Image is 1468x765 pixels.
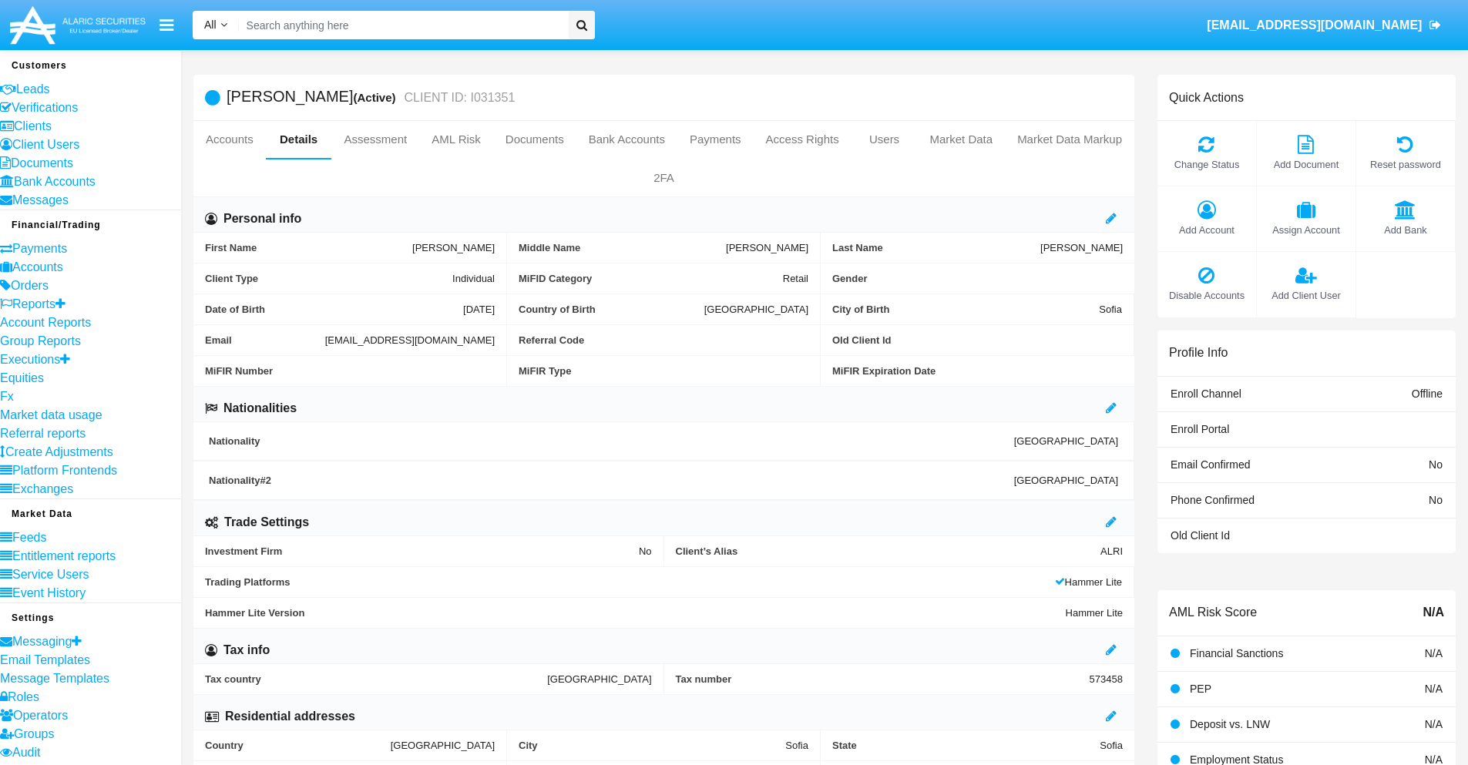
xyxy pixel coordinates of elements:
h6: Residential addresses [225,708,355,725]
span: Hammer Lite [1066,607,1123,619]
span: Change Status [1165,157,1248,172]
span: No [639,545,652,557]
a: Users [852,121,918,158]
span: Last Name [832,242,1040,253]
span: Exchanges [12,482,73,495]
a: Market Data Markup [1005,121,1134,158]
span: Audit [12,746,40,759]
span: [PERSON_NAME] [726,242,808,253]
span: Accounts [12,260,63,273]
span: Date of Birth [205,304,463,315]
span: Messaging [12,635,72,648]
input: Search [239,11,563,39]
span: Gender [832,273,1123,284]
h6: AML Risk Score [1169,605,1257,619]
span: Client Users [12,138,79,151]
img: Logo image [8,2,148,48]
span: City [519,740,785,751]
span: Enroll Channel [1171,388,1241,400]
span: [DATE] [463,304,495,315]
span: N/A [1425,647,1443,659]
span: Hammer Lite [1055,576,1122,588]
span: Leads [16,82,50,96]
span: [PERSON_NAME] [1040,242,1123,253]
span: Platform Frontends [12,464,117,477]
span: Email Confirmed [1171,458,1250,471]
h6: Personal info [223,210,301,227]
span: PEP [1190,683,1211,695]
span: Service Users [12,568,89,581]
span: No [1429,458,1443,471]
span: Middle Name [519,242,726,253]
span: Old Client Id [1171,529,1230,542]
span: MiFID Category [519,273,783,284]
span: All [204,18,217,31]
span: Old Client Id [832,334,1122,346]
span: Country [205,740,391,751]
span: Add Document [1265,157,1348,172]
span: [GEOGRAPHIC_DATA] [547,673,651,685]
span: Bank Accounts [14,175,96,188]
span: MiFIR Expiration Date [832,365,1123,377]
span: [GEOGRAPHIC_DATA] [1014,435,1118,447]
span: Event History [12,586,86,599]
a: AML Risk [419,121,493,158]
span: Add Account [1165,223,1248,237]
span: Referral Code [519,334,808,346]
span: No [1429,494,1443,506]
span: City of Birth [832,304,1099,315]
span: Financial Sanctions [1190,647,1283,659]
h6: Profile Info [1169,345,1228,360]
a: Payments [677,121,754,158]
span: Hammer Lite Version [205,607,1066,619]
a: Access Rights [754,121,852,158]
a: Market Data [917,121,1005,158]
span: MiFIR Number [205,365,495,377]
span: Enroll Portal [1171,423,1229,435]
span: Email [205,334,325,346]
span: Clients [14,119,52,133]
span: 573458 [1090,673,1123,685]
span: [EMAIL_ADDRESS][DOMAIN_NAME] [1207,18,1422,32]
span: [EMAIL_ADDRESS][DOMAIN_NAME] [325,334,495,346]
span: Client’s Alias [676,545,1101,557]
span: Verifications [12,101,78,114]
span: Trading Platforms [205,576,1055,588]
span: ALRI [1100,545,1123,557]
span: MiFIR Type [519,365,808,377]
span: [GEOGRAPHIC_DATA] [391,740,495,751]
span: Offline [1412,388,1443,400]
span: Create Adjustments [5,445,113,458]
span: Add Bank [1364,223,1447,237]
span: Reports [12,297,55,310]
a: Assessment [331,121,419,158]
span: [GEOGRAPHIC_DATA] [1014,475,1118,486]
span: Sofia [1099,304,1122,315]
span: Deposit vs. LNW [1190,718,1270,730]
span: Orders [11,279,49,292]
span: Client Type [205,273,452,284]
span: Nationality #2 [209,475,1014,486]
h6: Quick Actions [1169,90,1244,105]
span: State [832,740,1100,751]
span: [GEOGRAPHIC_DATA] [704,304,808,315]
span: Country of Birth [519,304,704,315]
a: Documents [493,121,576,158]
h6: Tax info [223,642,270,659]
span: Phone Confirmed [1171,494,1255,506]
span: Reset password [1364,157,1447,172]
h5: [PERSON_NAME] [227,89,515,106]
span: Entitlement reports [12,549,116,562]
span: Messages [12,193,69,206]
div: (Active) [353,89,400,106]
span: Sofia [785,740,808,751]
a: [EMAIL_ADDRESS][DOMAIN_NAME] [1200,4,1449,47]
span: N/A [1423,603,1444,622]
span: N/A [1425,718,1443,730]
span: Groups [14,727,54,740]
a: Bank Accounts [576,121,677,158]
span: Roles [8,690,39,703]
span: Retail [783,273,808,284]
span: Documents [11,156,73,169]
span: Tax number [676,673,1090,685]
